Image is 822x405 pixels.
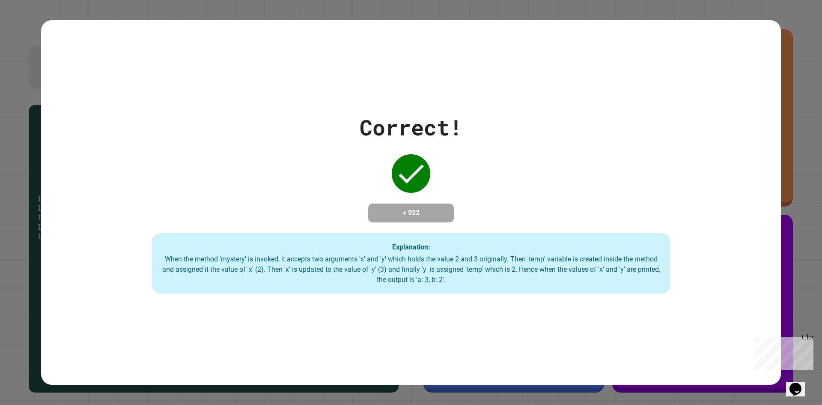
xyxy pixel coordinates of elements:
h4: + 922 [377,208,445,218]
iframe: chat widget [786,371,813,396]
strong: Explanation: [392,243,430,251]
div: Chat with us now!Close [3,3,59,54]
div: Correct! [360,111,462,144]
iframe: chat widget [751,333,813,370]
div: When the method 'mystery' is invoked, it accepts two arguments 'x' and 'y' which holds the value ... [161,254,661,285]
